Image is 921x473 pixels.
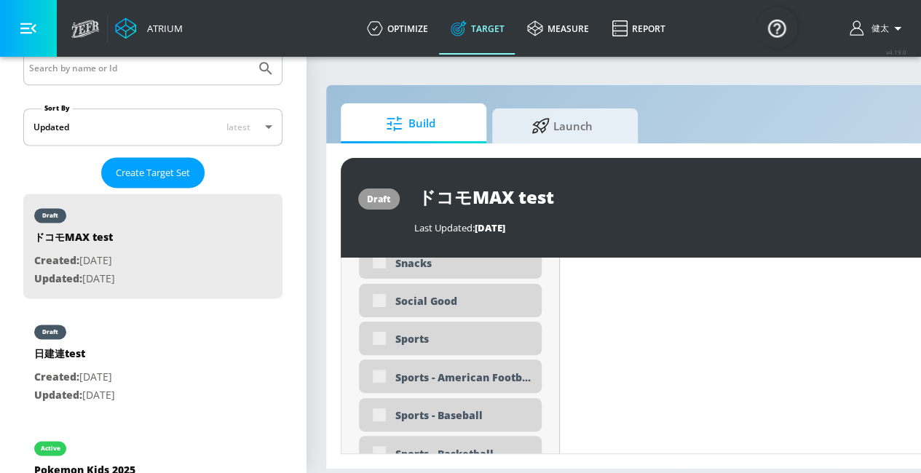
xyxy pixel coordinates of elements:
div: Social Good [359,284,542,317]
div: draft [42,212,58,219]
div: 日建連test [34,346,115,368]
div: Sports [359,322,542,355]
span: Updated: [34,271,82,285]
div: draft日建連testCreated:[DATE]Updated:[DATE] [23,310,282,415]
label: Sort By [41,103,73,113]
a: optimize [355,2,439,55]
div: draftドコモMAX testCreated:[DATE]Updated:[DATE] [23,194,282,298]
span: Created: [34,253,79,267]
div: Sports [395,332,531,346]
div: Sports - American Football [359,359,542,393]
button: Open Resource Center [756,7,797,48]
div: Snacks [359,245,542,279]
span: Create Target Set [116,164,190,181]
div: Sports - Basketball [395,447,531,461]
div: Sports - Baseball [359,398,542,432]
div: Snacks [395,256,531,270]
span: Created: [34,370,79,383]
span: [DATE] [475,221,505,234]
span: Updated: [34,388,82,402]
div: Sports - Baseball [395,408,531,422]
a: measure [515,2,600,55]
div: ドコモMAX test [34,230,115,252]
div: active [41,445,60,452]
p: [DATE] [34,368,115,386]
a: Atrium [115,17,183,39]
span: login as: kenta.kurishima@mbk-digital.co.jp [866,23,889,35]
div: Updated [33,121,69,133]
a: Target [439,2,515,55]
input: Search by name or Id [29,59,250,78]
a: Report [600,2,676,55]
button: 健太 [850,20,906,37]
div: Social Good [395,294,531,308]
span: v 4.19.0 [886,48,906,56]
p: [DATE] [34,252,115,270]
span: Build [355,106,466,141]
div: draft [42,328,58,335]
p: [DATE] [34,270,115,288]
p: [DATE] [34,386,115,405]
span: latest [226,121,250,133]
div: Atrium [141,22,183,35]
div: draft [367,193,391,205]
span: Launch [507,108,617,143]
div: Sports - Basketball [359,436,542,469]
div: Sports - American Football [395,370,531,384]
button: Create Target Set [101,157,205,188]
